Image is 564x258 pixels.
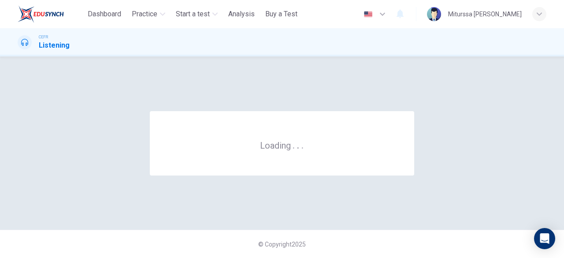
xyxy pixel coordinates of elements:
h6: . [292,137,295,152]
button: Start a test [172,6,221,22]
button: Buy a Test [262,6,301,22]
button: Analysis [225,6,258,22]
img: ELTC logo [18,5,64,23]
a: ELTC logo [18,5,84,23]
img: en [363,11,374,18]
button: Dashboard [84,6,125,22]
h6: Loading [260,139,304,151]
span: Buy a Test [265,9,297,19]
span: CEFR [39,34,48,40]
div: Miturssa [PERSON_NAME] [448,9,522,19]
span: © Copyright 2025 [258,241,306,248]
button: Practice [128,6,169,22]
h6: . [301,137,304,152]
h1: Listening [39,40,70,51]
div: Open Intercom Messenger [534,228,555,249]
h6: . [297,137,300,152]
span: Practice [132,9,157,19]
img: Profile picture [427,7,441,21]
span: Analysis [228,9,255,19]
span: Start a test [176,9,210,19]
span: Dashboard [88,9,121,19]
